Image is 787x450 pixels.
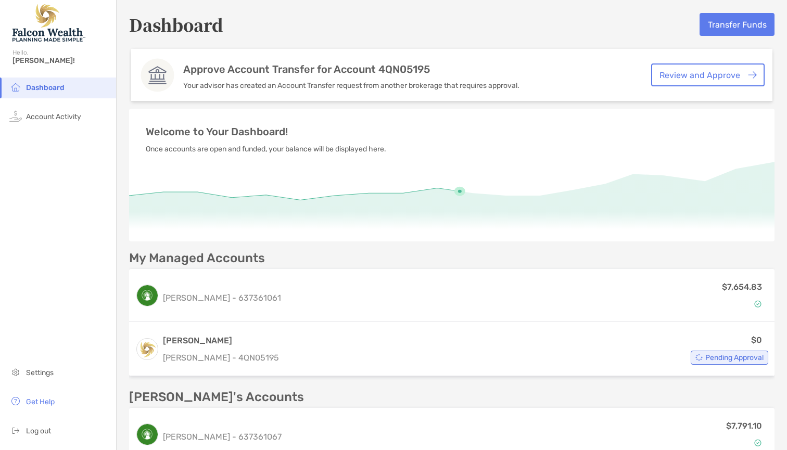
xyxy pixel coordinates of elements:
img: Account Status icon [754,300,761,307]
p: $7,791.10 [726,419,762,432]
img: Default icon bank [141,58,174,92]
p: $7,654.83 [722,280,762,293]
span: Account Activity [26,112,81,121]
p: [PERSON_NAME]'s Accounts [129,391,304,404]
h5: Dashboard [129,12,223,36]
img: button icon [748,71,757,79]
img: logo account [137,339,158,359]
p: Welcome to Your Dashboard! [146,125,758,138]
a: Review and Approve [651,63,765,86]
p: Your advisor has created an Account Transfer request from another brokerage that requires approval. [183,81,519,90]
h4: Approve Account Transfer for Account 4QN05195 [183,65,519,74]
p: [PERSON_NAME] - 637361067 [163,430,282,443]
p: My Managed Accounts [129,252,265,265]
img: logout icon [9,424,22,436]
span: Pending Approval [705,355,764,361]
img: activity icon [9,110,22,122]
img: logo account [137,285,158,306]
p: [PERSON_NAME] - 4QN05195 [163,351,279,364]
span: Log out [26,427,51,435]
span: Get Help [26,397,55,406]
img: Falcon Wealth Planning Logo [12,4,85,42]
h3: [PERSON_NAME] [163,335,279,347]
img: logo account [137,424,158,445]
img: settings icon [9,366,22,378]
img: Account Status icon [754,439,761,446]
p: $0 [751,333,762,346]
span: Dashboard [26,83,65,92]
span: Settings [26,368,54,377]
p: Once accounts are open and funded, your balance will be displayed here. [146,143,758,156]
img: get-help icon [9,395,22,407]
img: Account Status icon [695,354,703,361]
span: [PERSON_NAME]! [12,56,110,65]
button: Transfer Funds [700,13,775,36]
p: [PERSON_NAME] - 637361061 [163,291,281,304]
img: household icon [9,81,22,93]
